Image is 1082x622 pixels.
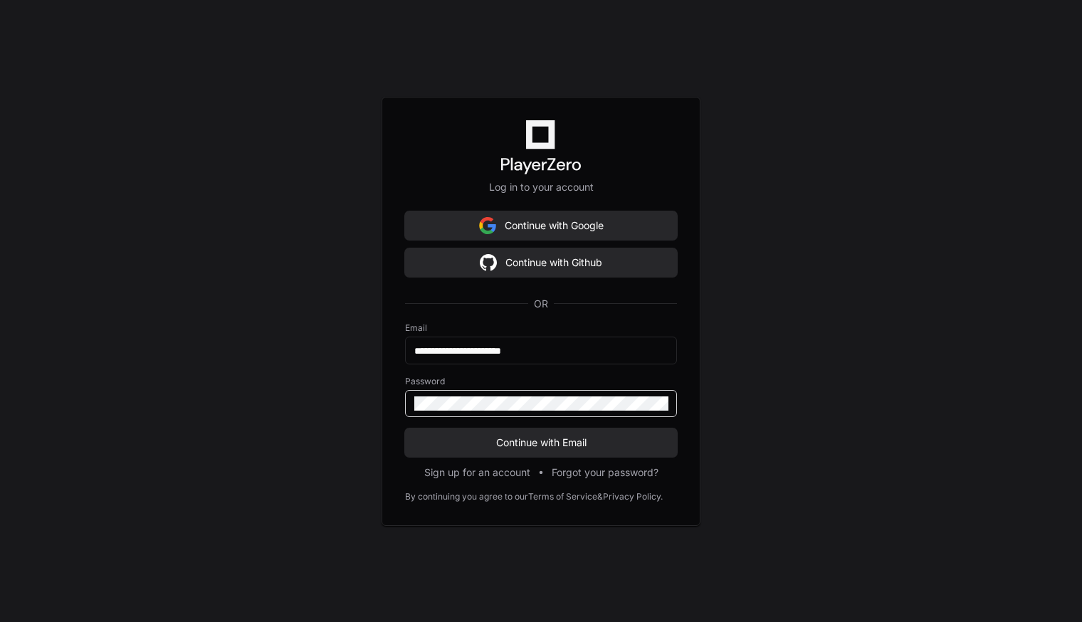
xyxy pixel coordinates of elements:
[552,465,658,480] button: Forgot your password?
[405,322,677,334] label: Email
[597,491,603,502] div: &
[424,465,530,480] button: Sign up for an account
[405,436,677,450] span: Continue with Email
[405,376,677,387] label: Password
[479,211,496,240] img: Sign in with google
[405,428,677,457] button: Continue with Email
[528,297,554,311] span: OR
[480,248,497,277] img: Sign in with google
[405,180,677,194] p: Log in to your account
[405,211,677,240] button: Continue with Google
[528,491,597,502] a: Terms of Service
[405,248,677,277] button: Continue with Github
[603,491,663,502] a: Privacy Policy.
[405,491,528,502] div: By continuing you agree to our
